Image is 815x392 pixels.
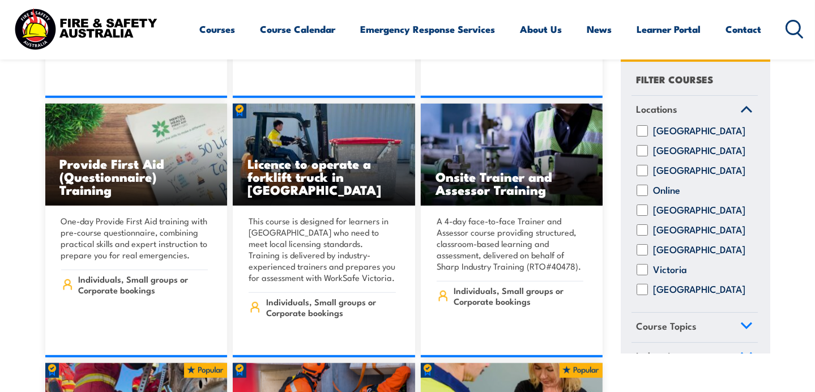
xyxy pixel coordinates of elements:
[437,215,584,272] p: A 4-day face-to-face Trainer and Assessor course providing structured, classroom-based learning a...
[200,14,236,44] a: Courses
[266,296,396,318] span: Individuals, Small groups or Corporate bookings
[45,104,228,206] img: Mental Health First Aid Training (Standard) – Blended Classroom
[261,14,336,44] a: Course Calendar
[654,165,746,176] label: [GEOGRAPHIC_DATA]
[654,284,746,295] label: [GEOGRAPHIC_DATA]
[60,157,213,196] h3: Provide First Aid (Questionnaire) Training
[249,215,396,283] p: This course is designed for learners in [GEOGRAPHIC_DATA] who need to meet local licensing standa...
[631,342,758,372] a: Industries
[454,285,583,306] span: Individuals, Small groups or Corporate bookings
[248,157,400,196] h3: Licence to operate a forklift truck in [GEOGRAPHIC_DATA]
[654,125,746,137] label: [GEOGRAPHIC_DATA]
[233,104,415,206] img: Licence to operate a forklift truck Training
[631,96,758,125] a: Locations
[654,224,746,236] label: [GEOGRAPHIC_DATA]
[726,14,762,44] a: Contact
[421,104,603,206] a: Onsite Trainer and Assessor Training
[78,274,208,295] span: Individuals, Small groups or Corporate bookings
[421,104,603,206] img: Safety For Leaders
[436,170,588,196] h3: Onsite Trainer and Assessor Training
[61,215,208,261] p: One-day Provide First Aid training with pre-course questionnaire, combining practical skills and ...
[637,318,697,334] span: Course Topics
[637,348,680,363] span: Industries
[654,185,681,196] label: Online
[587,14,612,44] a: News
[520,14,562,44] a: About Us
[637,14,701,44] a: Learner Portal
[361,14,496,44] a: Emergency Response Services
[654,204,746,216] label: [GEOGRAPHIC_DATA]
[654,145,746,156] label: [GEOGRAPHIC_DATA]
[45,104,228,206] a: Provide First Aid (Questionnaire) Training
[654,244,746,255] label: [GEOGRAPHIC_DATA]
[637,71,714,87] h4: FILTER COURSES
[631,313,758,342] a: Course Topics
[654,264,688,275] label: Victoria
[233,104,415,206] a: Licence to operate a forklift truck in [GEOGRAPHIC_DATA]
[637,101,678,117] span: Locations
